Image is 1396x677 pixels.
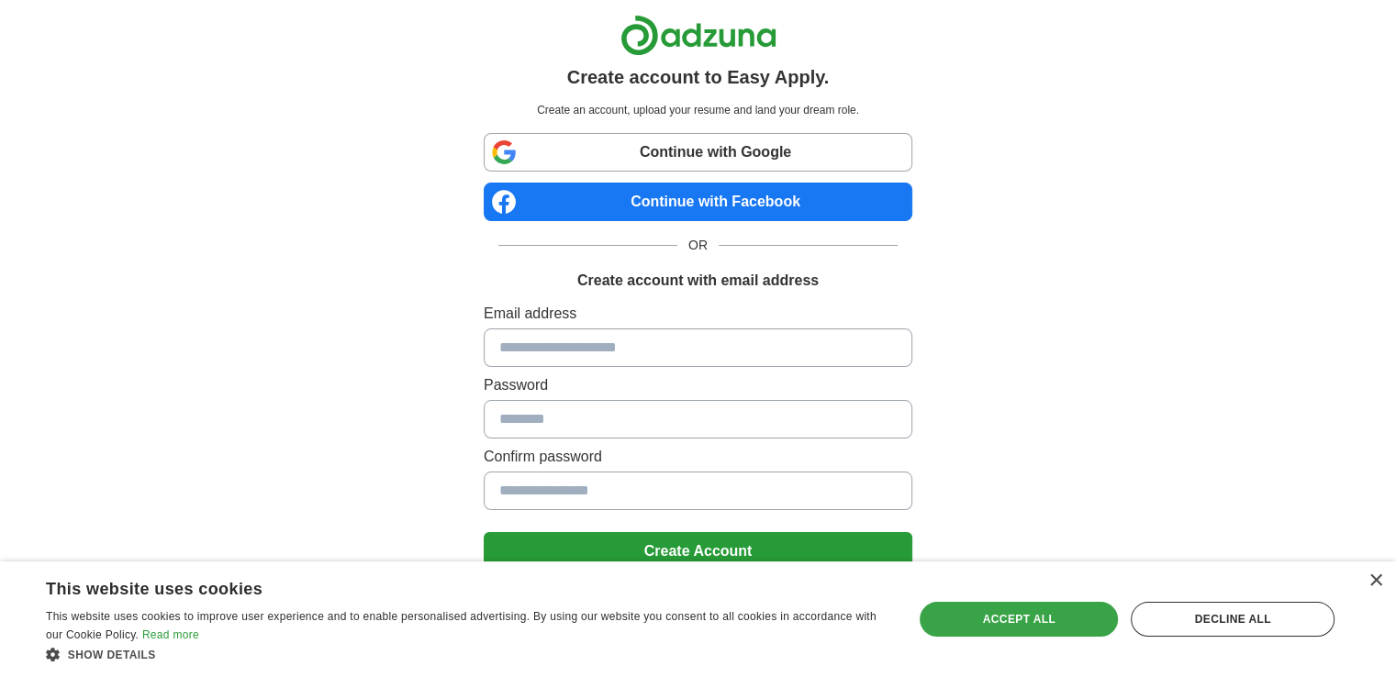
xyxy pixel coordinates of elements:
div: Decline all [1131,602,1335,637]
div: Show details [46,645,888,663]
label: Email address [484,303,912,325]
div: Accept all [920,602,1118,637]
label: Password [484,374,912,396]
a: Continue with Facebook [484,183,912,221]
div: This website uses cookies [46,572,842,600]
label: Confirm password [484,446,912,468]
div: Close [1368,574,1382,588]
img: Adzuna logo [620,15,776,56]
h1: Create account with email address [577,270,819,292]
span: OR [677,236,719,255]
span: This website uses cookies to improve user experience and to enable personalised advertising. By u... [46,610,877,641]
a: Read more, opens a new window [142,628,199,641]
p: Create an account, upload your resume and land your dream role. [487,102,909,118]
span: Show details [68,649,156,661]
button: Create Account [484,532,912,571]
a: Continue with Google [484,133,912,172]
h1: Create account to Easy Apply. [567,63,830,91]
